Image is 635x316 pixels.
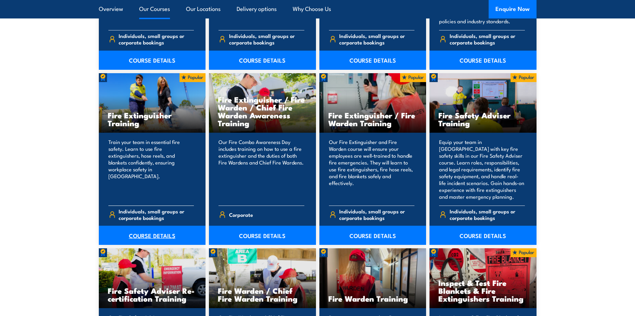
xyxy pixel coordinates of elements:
h3: Fire Extinguisher Training [108,111,197,127]
a: COURSE DETAILS [209,226,316,245]
span: Individuals, small groups or corporate bookings [339,32,414,45]
p: Our Fire Extinguisher and Fire Warden course will ensure your employees are well-trained to handl... [329,139,415,200]
span: Individuals, small groups or corporate bookings [339,208,414,221]
p: Our Fire Combo Awareness Day includes training on how to use a fire extinguisher and the duties o... [219,139,304,200]
span: Individuals, small groups or corporate bookings [229,32,304,45]
span: Individuals, small groups or corporate bookings [119,32,194,45]
a: COURSE DETAILS [209,51,316,70]
span: Corporate [229,209,253,220]
a: COURSE DETAILS [99,226,206,245]
span: Individuals, small groups or corporate bookings [450,32,525,45]
h3: Fire Safety Adviser Re-certification Training [108,287,197,302]
a: COURSE DETAILS [319,226,426,245]
span: Individuals, small groups or corporate bookings [119,208,194,221]
h3: Fire Extinguisher / Fire Warden Training [328,111,418,127]
p: Train your team in essential fire safety. Learn to use fire extinguishers, hose reels, and blanke... [108,139,194,200]
h3: Fire Warden / Chief Fire Warden Training [218,287,307,302]
span: Individuals, small groups or corporate bookings [450,208,525,221]
a: COURSE DETAILS [429,226,537,245]
h3: Fire Extinguisher / Fire Warden / Chief Fire Warden Awareness Training [218,95,307,127]
a: COURSE DETAILS [99,51,206,70]
h3: Fire Warden Training [328,294,418,302]
h3: Fire Safety Adviser Training [438,111,528,127]
a: COURSE DETAILS [429,51,537,70]
h3: Inspect & Test Fire Blankets & Fire Extinguishers Training [438,279,528,302]
a: COURSE DETAILS [319,51,426,70]
p: Equip your team in [GEOGRAPHIC_DATA] with key fire safety skills in our Fire Safety Adviser cours... [439,139,525,200]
